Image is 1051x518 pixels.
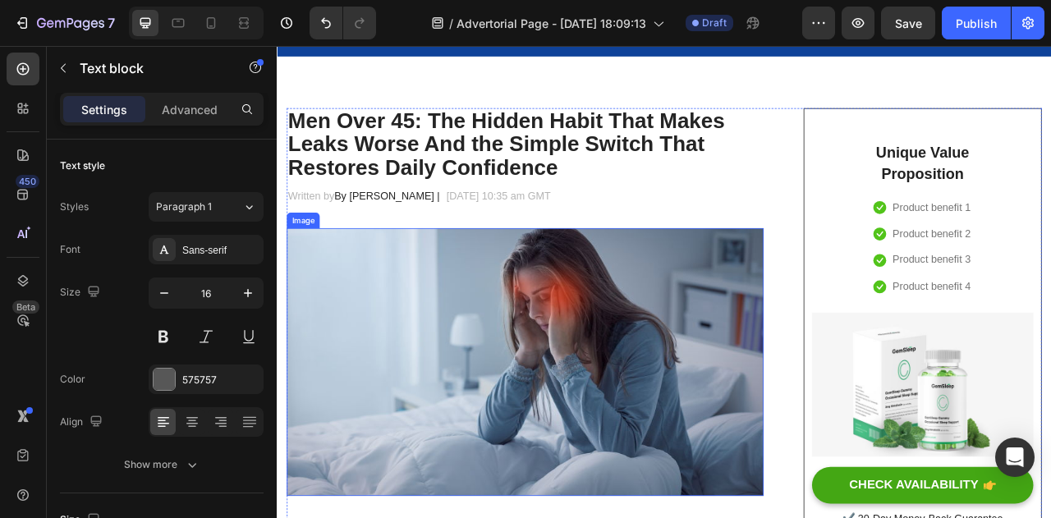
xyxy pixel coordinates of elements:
span: / [449,15,453,32]
div: Beta [12,300,39,314]
span: Draft [702,16,727,30]
div: 575757 [182,373,259,387]
div: Undo/Redo [310,7,376,39]
button: Show more [60,450,264,479]
iframe: Design area [277,46,1051,518]
button: 7 [7,7,122,39]
div: Show more [124,456,200,473]
p: 7 [108,13,115,33]
div: Color [60,372,85,387]
div: Align [60,411,106,433]
div: Text style [60,158,105,173]
span: Advertorial Page - [DATE] 18:09:13 [457,15,646,32]
p: Product benefit 2 [783,227,883,251]
p: Product benefit 3 [783,260,883,284]
span: Save [895,16,922,30]
button: Publish [942,7,1011,39]
button: Save [881,7,935,39]
div: Sans-serif [182,243,259,258]
p: Unique Value Proposition [750,121,892,177]
div: Open Intercom Messenger [995,438,1035,477]
span: Paragraph 1 [156,199,212,214]
p: Product benefit 4 [783,294,883,318]
div: Size [60,282,103,304]
p: Advanced [162,101,218,118]
div: Image [16,214,51,229]
p: Settings [81,101,127,118]
p: Product benefit 1 [783,194,883,218]
div: Font [60,242,80,257]
div: 450 [16,175,39,188]
div: Publish [956,15,997,32]
p: Text block [80,58,219,78]
button: Paragraph 1 [149,192,264,222]
div: Styles [60,199,89,214]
